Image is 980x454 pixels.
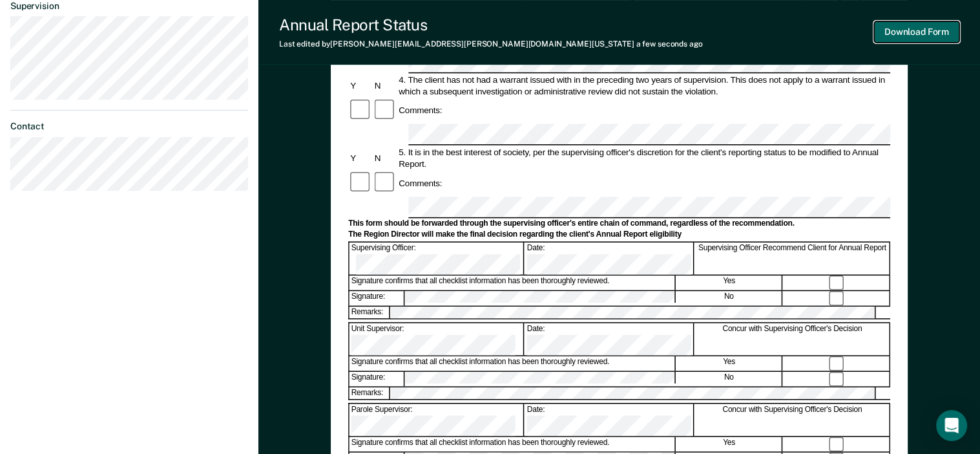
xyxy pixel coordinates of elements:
button: Download Form [874,21,959,43]
div: No [676,291,782,306]
div: Signature: [349,291,404,306]
div: N [372,80,397,91]
div: 5. It is in the best interest of society, per the supervising officer's discretion for the client... [397,147,890,170]
div: Yes [676,276,782,290]
div: Concur with Supervising Officer's Decision [695,404,890,437]
div: Date: [525,404,694,437]
div: The Region Director will make the final decision regarding the client's Annual Report eligibility [348,230,890,241]
div: Annual Report Status [279,16,703,34]
dt: Supervision [10,1,248,12]
div: Y [348,80,373,91]
div: Remarks: [349,307,390,318]
span: a few seconds ago [636,39,703,49]
div: Date: [525,243,694,275]
div: Y [348,153,373,164]
div: Signature: [349,372,404,387]
div: Supervising Officer Recommend Client for Annual Report [695,243,890,275]
div: Remarks: [349,387,390,399]
div: Yes [676,437,782,452]
div: No [676,372,782,387]
div: Unit Supervisor: [349,323,524,356]
div: Comments: [397,177,444,189]
div: Last edited by [PERSON_NAME][EMAIL_ADDRESS][PERSON_NAME][DOMAIN_NAME][US_STATE] [279,39,703,49]
div: Open Intercom Messenger [936,410,967,441]
div: Parole Supervisor: [349,404,524,437]
div: Concur with Supervising Officer's Decision [695,323,890,356]
div: Yes [676,356,782,371]
div: This form should be forwarded through the supervising officer's entire chain of command, regardle... [348,219,890,230]
div: Date: [525,323,694,356]
div: N [372,153,397,164]
div: Signature confirms that all checklist information has been thoroughly reviewed. [349,356,675,371]
div: Signature confirms that all checklist information has been thoroughly reviewed. [349,276,675,290]
dt: Contact [10,121,248,132]
div: Comments: [397,105,444,116]
div: Signature confirms that all checklist information has been thoroughly reviewed. [349,437,675,452]
div: Supervising Officer: [349,243,524,275]
div: 4. The client has not had a warrant issued with in the preceding two years of supervision. This d... [397,74,890,97]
